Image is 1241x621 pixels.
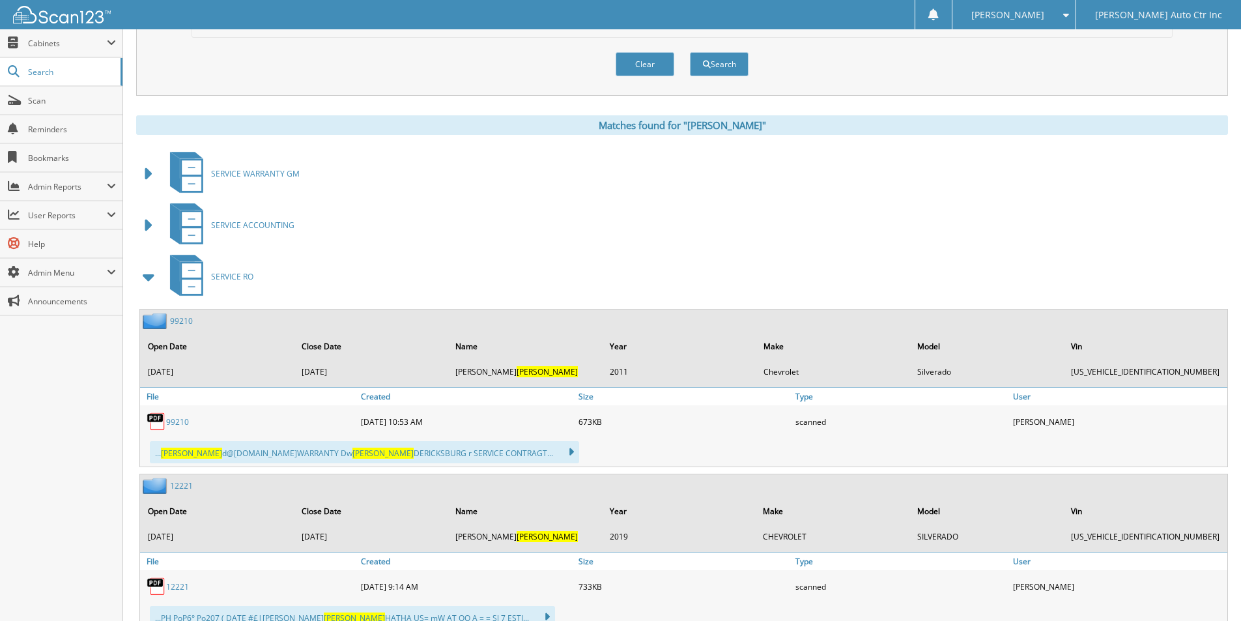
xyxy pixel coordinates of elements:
img: PDF.png [147,577,166,596]
span: Search [28,66,114,78]
th: Open Date [141,333,294,360]
a: Type [792,388,1010,405]
td: [DATE] [295,361,448,383]
td: 2019 [603,526,756,547]
span: [PERSON_NAME] Auto Ctr Inc [1095,11,1222,19]
div: scanned [792,573,1010,599]
td: [US_VEHICLE_IDENTIFICATION_NUMBER] [1064,361,1226,383]
td: Chevrolet [757,361,909,383]
a: 99210 [170,315,193,326]
td: [DATE] [141,526,294,547]
th: Vin [1064,333,1226,360]
span: Admin Reports [28,181,107,192]
a: 12221 [170,480,193,491]
div: 673KB [575,409,793,435]
span: SERVICE WARRANTY GM [211,168,300,179]
span: [PERSON_NAME] [352,448,414,459]
span: Scan [28,95,116,106]
iframe: Chat Widget [1176,558,1241,621]
div: [PERSON_NAME] [1010,409,1227,435]
span: Cabinets [28,38,107,49]
a: SERVICE WARRANTY GM [162,148,300,199]
img: PDF.png [147,412,166,431]
div: [PERSON_NAME] [1010,573,1227,599]
a: 12221 [166,581,189,592]
div: Matches found for "[PERSON_NAME]" [136,115,1228,135]
a: SERVICE RO [162,251,253,302]
a: File [140,388,358,405]
a: Size [575,553,793,570]
td: [DATE] [295,526,448,547]
a: File [140,553,358,570]
img: folder2.png [143,478,170,494]
span: SERVICE RO [211,271,253,282]
div: 733KB [575,573,793,599]
th: Year [603,333,756,360]
span: Admin Menu [28,267,107,278]
span: Bookmarks [28,152,116,164]
span: Help [28,238,116,250]
th: Name [449,333,602,360]
a: SERVICE ACCOUNTING [162,199,294,251]
td: SILVERADO [911,526,1063,547]
a: Type [792,553,1010,570]
button: Clear [616,52,674,76]
th: Name [449,498,602,525]
img: folder2.png [143,313,170,329]
td: [US_VEHICLE_IDENTIFICATION_NUMBER] [1064,526,1226,547]
span: SERVICE ACCOUNTING [211,220,294,231]
th: Year [603,498,756,525]
span: Reminders [28,124,116,135]
th: Close Date [295,333,448,360]
span: Announcements [28,296,116,307]
td: CHEVROLET [756,526,909,547]
span: User Reports [28,210,107,221]
th: Model [911,333,1063,360]
img: scan123-logo-white.svg [13,6,111,23]
a: User [1010,388,1227,405]
a: Created [358,388,575,405]
td: 2011 [603,361,756,383]
a: Size [575,388,793,405]
span: [PERSON_NAME] [517,531,578,542]
span: [PERSON_NAME] [161,448,222,459]
div: [DATE] 10:53 AM [358,409,575,435]
div: scanned [792,409,1010,435]
a: 99210 [166,416,189,427]
th: Make [757,333,909,360]
th: Vin [1064,498,1226,525]
span: [PERSON_NAME] [517,366,578,377]
th: Model [911,498,1063,525]
th: Open Date [141,498,294,525]
td: [DATE] [141,361,294,383]
div: ... d@[DOMAIN_NAME] WARRANTY Dw DERICKSBURG r SERVICE CONTRAGT... [150,441,579,463]
th: Close Date [295,498,448,525]
td: [PERSON_NAME] [449,361,602,383]
th: Make [756,498,909,525]
td: Silverado [911,361,1063,383]
div: [DATE] 9:14 AM [358,573,575,599]
a: Created [358,553,575,570]
span: [PERSON_NAME] [971,11,1044,19]
a: User [1010,553,1227,570]
button: Search [690,52,749,76]
td: [PERSON_NAME] [449,526,602,547]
